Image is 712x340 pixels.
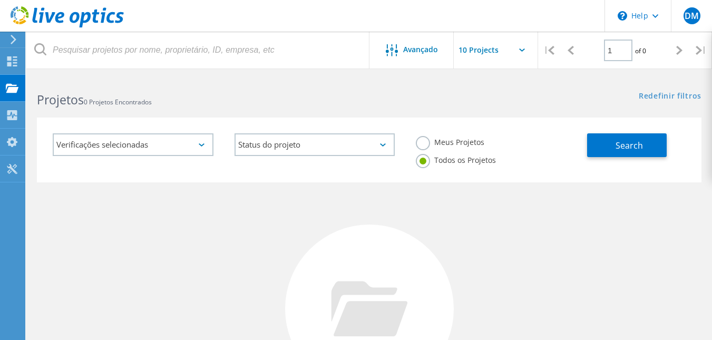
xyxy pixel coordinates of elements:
div: Status do projeto [235,133,395,156]
span: 0 Projetos Encontrados [84,98,152,106]
div: | [690,32,712,69]
div: | [538,32,560,69]
label: Todos os Projetos [416,154,496,164]
svg: \n [618,11,627,21]
a: Redefinir filtros [639,92,701,101]
b: Projetos [37,91,84,108]
button: Search [587,133,667,157]
label: Meus Projetos [416,136,484,146]
span: of 0 [635,46,646,55]
a: Live Optics Dashboard [11,22,124,30]
span: DM [685,12,699,20]
span: Search [616,140,643,151]
div: Verificações selecionadas [53,133,213,156]
span: Avançado [403,46,438,53]
input: Pesquisar projetos por nome, proprietário, ID, empresa, etc [26,32,370,69]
